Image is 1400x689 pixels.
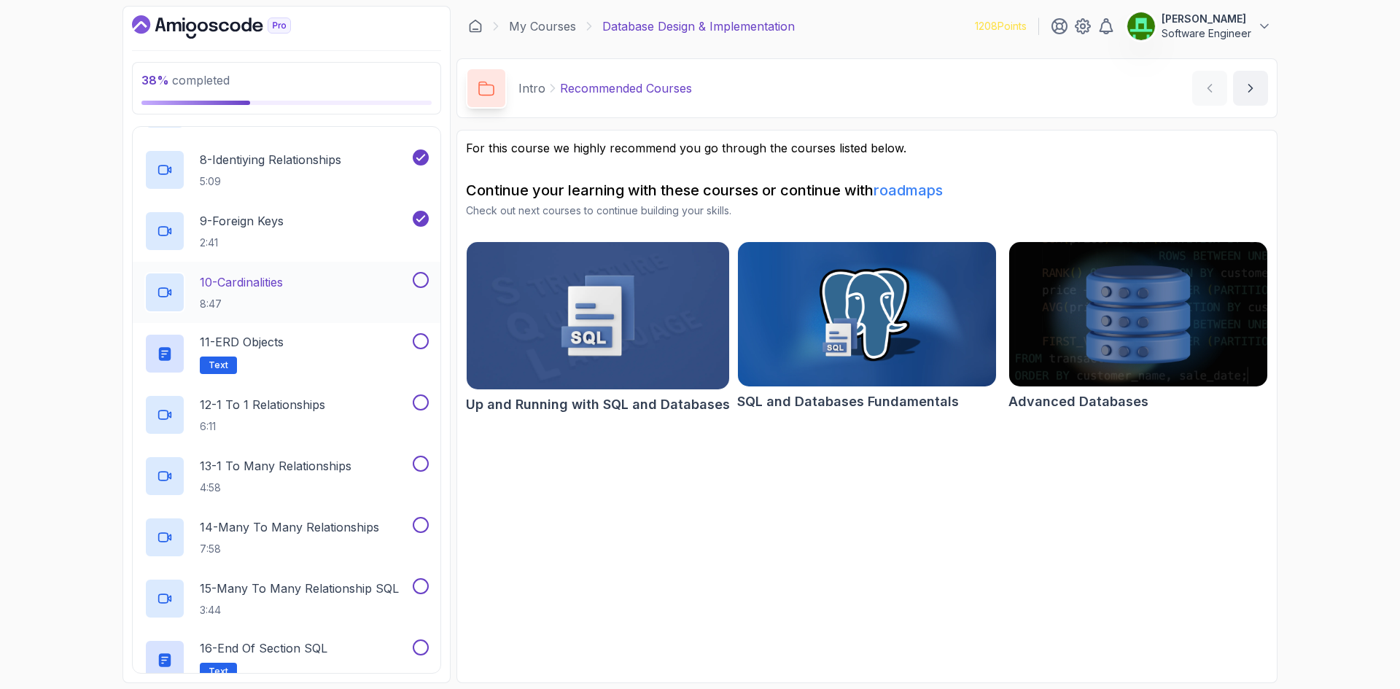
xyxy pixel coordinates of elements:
[144,394,429,435] button: 12-1 To 1 Relationships6:11
[737,392,959,412] h2: SQL and Databases Fundamentals
[200,457,351,475] p: 13 - 1 To Many Relationships
[1008,392,1148,412] h2: Advanced Databases
[468,19,483,34] a: Dashboard
[738,242,996,386] img: SQL and Databases Fundamentals card
[200,396,325,413] p: 12 - 1 To 1 Relationships
[467,242,729,389] img: Up and Running with SQL and Databases card
[200,212,284,230] p: 9 - Foreign Keys
[602,17,795,35] p: Database Design & Implementation
[144,578,429,619] button: 15-Many To Many Relationship SQL3:44
[209,359,228,371] span: Text
[1162,12,1251,26] p: [PERSON_NAME]
[975,19,1027,34] p: 1208 Points
[1009,242,1267,386] img: Advanced Databases card
[874,182,943,199] a: roadmaps
[466,394,730,415] h2: Up and Running with SQL and Databases
[144,149,429,190] button: 8-Identiying Relationships5:09
[200,297,283,311] p: 8:47
[144,639,429,680] button: 16-End Of Section SQLText
[200,151,341,168] p: 8 - Identiying Relationships
[1233,71,1268,106] button: next content
[200,333,284,351] p: 11 - ERD Objects
[200,518,379,536] p: 14 - Many To Many Relationships
[144,333,429,374] button: 11-ERD ObjectsText
[1162,26,1251,41] p: Software Engineer
[509,17,576,35] a: My Courses
[132,15,324,39] a: Dashboard
[141,73,169,87] span: 38 %
[200,480,351,495] p: 4:58
[141,73,230,87] span: completed
[200,542,379,556] p: 7:58
[144,517,429,558] button: 14-Many To Many Relationships7:58
[560,79,692,97] p: Recommended Courses
[144,456,429,497] button: 13-1 To Many Relationships4:58
[1192,71,1227,106] button: previous content
[466,241,730,415] a: Up and Running with SQL and Databases cardUp and Running with SQL and Databases
[1127,12,1272,41] button: user profile image[PERSON_NAME]Software Engineer
[466,139,1268,157] p: For this course we highly recommend you go through the courses listed below.
[209,666,228,677] span: Text
[518,79,545,97] p: Intro
[200,580,399,597] p: 15 - Many To Many Relationship SQL
[200,273,283,291] p: 10 - Cardinalities
[200,603,399,618] p: 3:44
[466,180,1268,201] h2: Continue your learning with these courses or continue with
[200,174,341,189] p: 5:09
[466,203,1268,218] p: Check out next courses to continue building your skills.
[200,419,325,434] p: 6:11
[1008,241,1268,412] a: Advanced Databases cardAdvanced Databases
[144,211,429,252] button: 9-Foreign Keys2:41
[200,235,284,250] p: 2:41
[1127,12,1155,40] img: user profile image
[144,272,429,313] button: 10-Cardinalities8:47
[737,241,997,412] a: SQL and Databases Fundamentals cardSQL and Databases Fundamentals
[200,639,327,657] p: 16 - End Of Section SQL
